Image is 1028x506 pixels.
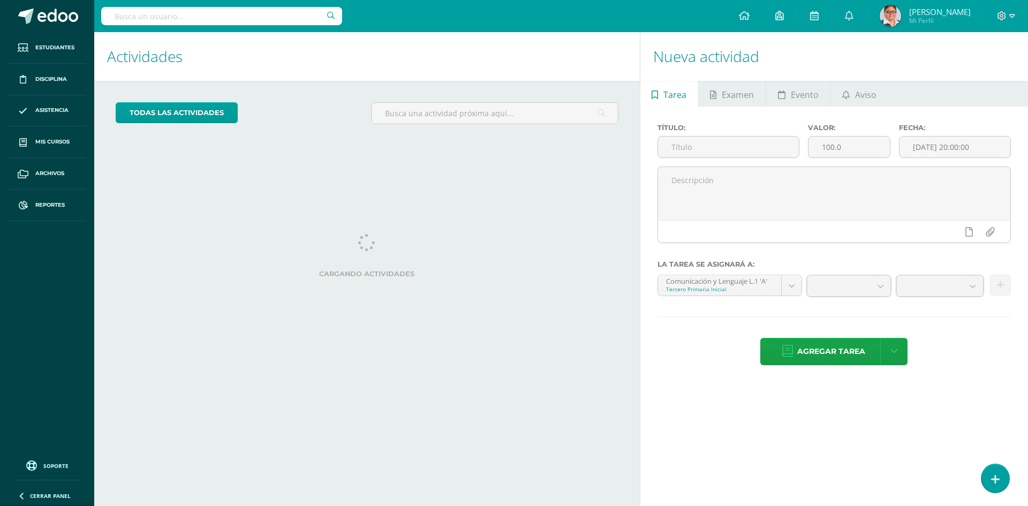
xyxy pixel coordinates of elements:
[909,16,971,25] span: Mi Perfil
[880,5,901,27] img: bfeb8c741628a996d5962e218d5914b2.png
[766,81,830,107] a: Evento
[899,124,1011,132] label: Fecha:
[663,82,686,108] span: Tarea
[35,169,64,178] span: Archivos
[35,201,65,209] span: Reportes
[116,270,618,278] label: Cargando actividades
[653,32,1015,81] h1: Nueva actividad
[116,102,238,123] a: todas las Actividades
[101,7,342,25] input: Busca un usuario...
[35,106,69,115] span: Asistencia
[372,103,617,124] input: Busca una actividad próxima aquí...
[9,190,86,221] a: Reportes
[107,32,627,81] h1: Actividades
[855,82,876,108] span: Aviso
[808,124,890,132] label: Valor:
[9,126,86,158] a: Mis cursos
[640,81,698,107] a: Tarea
[657,260,1011,268] label: La tarea se asignará a:
[722,82,754,108] span: Examen
[35,138,70,146] span: Mis cursos
[666,275,773,285] div: Comunicación y Lenguaje L.1 'A'
[830,81,888,107] a: Aviso
[9,95,86,127] a: Asistencia
[699,81,766,107] a: Examen
[909,6,971,17] span: [PERSON_NAME]
[666,285,773,293] div: Tercero Primaria Inicial
[791,82,819,108] span: Evento
[13,458,81,472] a: Soporte
[808,137,889,157] input: Puntos máximos
[9,158,86,190] a: Archivos
[35,75,67,84] span: Disciplina
[43,462,69,470] span: Soporte
[35,43,74,52] span: Estudiantes
[797,338,865,365] span: Agregar tarea
[658,275,802,296] a: Comunicación y Lenguaje L.1 'A'Tercero Primaria Inicial
[658,137,799,157] input: Título
[899,137,1010,157] input: Fecha de entrega
[9,32,86,64] a: Estudiantes
[9,64,86,95] a: Disciplina
[657,124,800,132] label: Título:
[30,492,71,500] span: Cerrar panel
